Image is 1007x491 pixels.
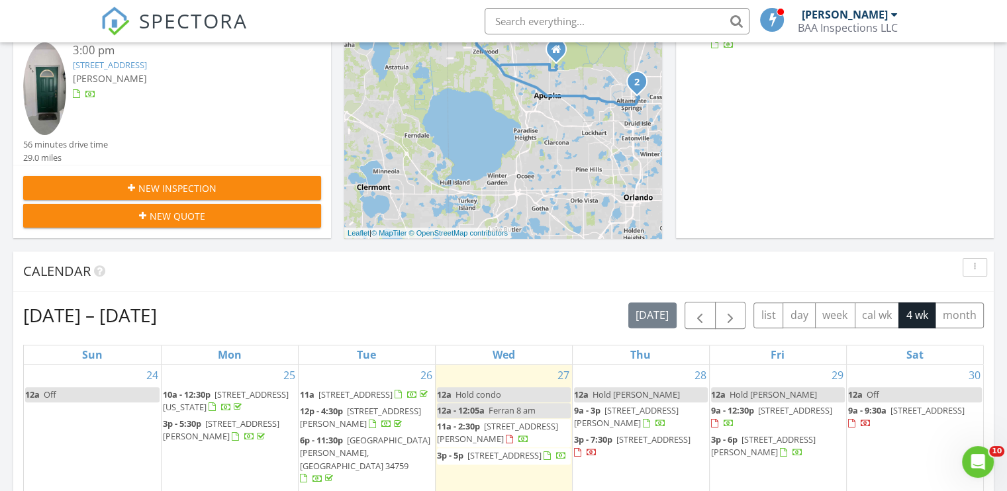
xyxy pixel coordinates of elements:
[23,262,91,280] span: Calendar
[354,345,379,364] a: Tuesday
[318,388,393,400] span: [STREET_ADDRESS]
[409,229,508,237] a: © OpenStreetMap contributors
[300,405,421,429] span: [STREET_ADDRESS][PERSON_NAME]
[138,181,216,195] span: New Inspection
[300,387,434,403] a: 11a [STREET_ADDRESS]
[593,388,680,400] span: Hold [PERSON_NAME]
[300,405,343,417] span: 12p - 4:30p
[574,404,600,416] span: 9a - 3p
[437,448,571,464] a: 3p - 5p [STREET_ADDRESS]
[715,302,746,329] button: Next
[371,229,407,237] a: © MapTiler
[574,432,708,461] a: 3p - 7:30p [STREET_ADDRESS]
[848,388,863,400] span: 12a
[139,7,248,34] span: SPECTORA
[758,404,832,416] span: [STREET_ADDRESS]
[437,449,567,461] a: 3p - 5p [STREET_ADDRESS]
[935,302,984,328] button: month
[73,42,297,59] div: 3:00 pm
[711,404,754,416] span: 9a - 12:30p
[437,420,558,445] a: 11a - 2:30p [STREET_ADDRESS][PERSON_NAME]
[802,8,888,21] div: [PERSON_NAME]
[437,388,452,400] span: 12a
[79,345,105,364] a: Sunday
[711,388,726,400] span: 12a
[829,365,846,386] a: Go to August 29, 2025
[867,388,879,400] span: Off
[163,388,289,413] a: 10a - 12:30p [STREET_ADDRESS][US_STATE]
[163,388,289,413] span: [STREET_ADDRESS][US_STATE]
[101,7,130,36] img: The Best Home Inspection Software - Spectora
[163,388,211,400] span: 10a - 12:30p
[815,302,855,328] button: week
[300,433,434,487] a: 6p - 11:30p [GEOGRAPHIC_DATA][PERSON_NAME], [GEOGRAPHIC_DATA] 34759
[798,21,898,34] div: BAA Inspections LLC
[556,49,564,57] div: 779 Brook Forest Ct, Apopka FL 32712
[848,404,965,429] a: 9a - 9:30a [STREET_ADDRESS]
[437,404,485,416] span: 12a - 12:05a
[300,388,314,400] span: 11a
[300,434,343,446] span: 6p - 11:30p
[437,449,463,461] span: 3p - 5p
[574,403,708,431] a: 9a - 3p [STREET_ADDRESS][PERSON_NAME]
[574,388,589,400] span: 12a
[163,387,297,416] a: 10a - 12:30p [STREET_ADDRESS][US_STATE]
[962,446,994,478] iframe: Intercom live chat
[73,72,147,85] span: [PERSON_NAME]
[890,404,965,416] span: [STREET_ADDRESS]
[300,404,434,432] a: 12p - 4:30p [STREET_ADDRESS][PERSON_NAME]
[768,345,787,364] a: Friday
[300,434,430,484] a: 6p - 11:30p [GEOGRAPHIC_DATA][PERSON_NAME], [GEOGRAPHIC_DATA] 34759
[344,228,511,239] div: |
[215,345,244,364] a: Monday
[101,18,248,46] a: SPECTORA
[711,433,738,445] span: 3p - 6p
[898,302,935,328] button: 4 wk
[163,418,279,442] a: 3p - 5:30p [STREET_ADDRESS][PERSON_NAME]
[44,388,56,400] span: Off
[300,434,430,471] span: [GEOGRAPHIC_DATA][PERSON_NAME], [GEOGRAPHIC_DATA] 34759
[437,420,480,432] span: 11a - 2:30p
[281,365,298,386] a: Go to August 25, 2025
[418,365,435,386] a: Go to August 26, 2025
[848,404,887,416] span: 9a - 9:30a
[485,8,749,34] input: Search everything...
[456,388,501,400] span: Hold condo
[711,433,816,458] a: 3p - 6p [STREET_ADDRESS][PERSON_NAME]
[300,405,421,429] a: 12p - 4:30p [STREET_ADDRESS][PERSON_NAME]
[574,433,612,445] span: 3p - 7:30p
[855,302,900,328] button: cal wk
[23,302,157,328] h2: [DATE] – [DATE]
[904,345,926,364] a: Saturday
[634,78,640,87] i: 2
[73,59,147,71] a: [STREET_ADDRESS]
[628,302,677,328] button: [DATE]
[23,152,108,164] div: 29.0 miles
[555,365,572,386] a: Go to August 27, 2025
[25,388,40,400] span: 12a
[685,302,716,329] button: Previous
[989,446,1004,457] span: 10
[637,81,645,89] div: 570 Cranes Way 246, Altamonte Springs, FL 32701
[489,404,536,416] span: Ferran 8 am
[163,418,279,442] span: [STREET_ADDRESS][PERSON_NAME]
[574,404,679,429] span: [STREET_ADDRESS][PERSON_NAME]
[144,365,161,386] a: Go to August 24, 2025
[23,138,108,151] div: 56 minutes drive time
[628,345,653,364] a: Thursday
[711,404,832,429] a: 9a - 12:30p [STREET_ADDRESS]
[711,403,845,431] a: 9a - 12:30p [STREET_ADDRESS]
[23,42,321,164] a: 3:00 pm [STREET_ADDRESS] [PERSON_NAME] 56 minutes drive time 29.0 miles
[783,302,816,328] button: day
[163,418,201,429] span: 3p - 5:30p
[616,433,691,445] span: [STREET_ADDRESS]
[467,449,542,461] span: [STREET_ADDRESS]
[730,388,817,400] span: Hold [PERSON_NAME]
[437,419,571,447] a: 11a - 2:30p [STREET_ADDRESS][PERSON_NAME]
[848,403,983,431] a: 9a - 9:30a [STREET_ADDRESS]
[711,433,816,458] span: [STREET_ADDRESS][PERSON_NAME]
[300,388,430,400] a: 11a [STREET_ADDRESS]
[966,365,983,386] a: Go to August 30, 2025
[23,176,321,200] button: New Inspection
[437,420,558,445] span: [STREET_ADDRESS][PERSON_NAME]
